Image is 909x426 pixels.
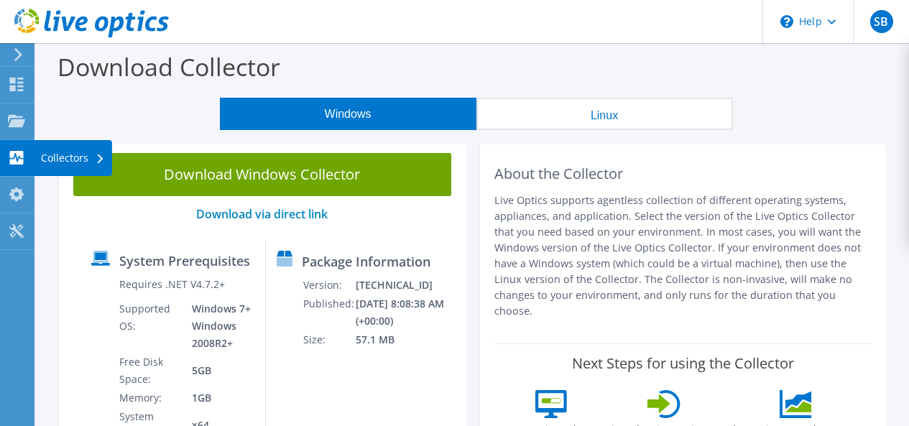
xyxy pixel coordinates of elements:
td: Published: [303,295,355,330]
label: Download Collector [57,50,280,83]
td: 57.1 MB [355,330,459,349]
td: Memory: [119,389,182,407]
td: Free Disk Space: [119,353,182,389]
svg: \n [780,15,793,28]
td: Size: [303,330,355,349]
a: Download Windows Collector [73,153,451,196]
label: Next Steps for using the Collector [572,355,794,372]
label: System Prerequisites [119,254,250,268]
td: [DATE] 8:08:38 AM (+00:00) [355,295,459,330]
button: Windows [220,98,476,130]
p: Live Optics supports agentless collection of different operating systems, appliances, and applica... [494,193,872,319]
label: Requires .NET V4.7.2+ [119,277,225,292]
td: Windows 7+ Windows 2008R2+ [181,300,254,353]
td: Version: [303,276,355,295]
button: Linux [476,98,733,130]
td: 5GB [181,353,254,389]
td: Supported OS: [119,300,182,353]
span: SB [870,10,893,33]
div: Collectors [34,140,112,176]
td: 1GB [181,389,254,407]
h2: About the Collector [494,165,872,182]
label: Package Information [302,254,430,269]
td: [TECHNICAL_ID] [355,276,459,295]
a: Download via direct link [196,206,328,222]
